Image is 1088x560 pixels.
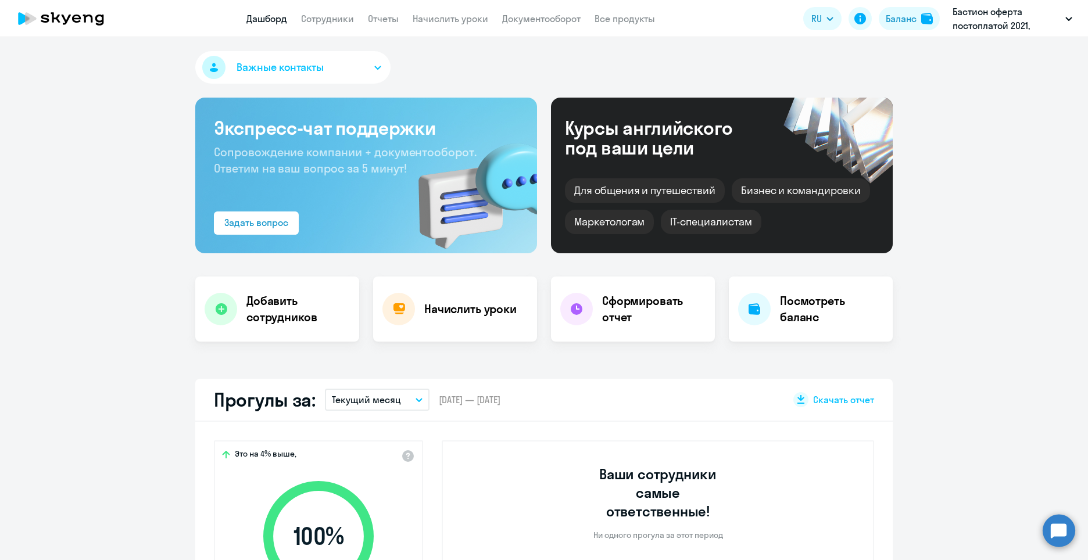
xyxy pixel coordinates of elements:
h3: Ваши сотрудники самые ответственные! [584,465,733,520]
a: Все продукты [595,13,655,24]
div: Бизнес и командировки [732,178,870,203]
a: Сотрудники [301,13,354,24]
button: Задать вопрос [214,211,299,235]
span: Скачать отчет [813,393,874,406]
button: Текущий месяц [325,389,430,411]
div: IT-специалистам [661,210,761,234]
h4: Посмотреть баланс [780,293,883,325]
button: Важные контакты [195,51,391,84]
div: Баланс [886,12,917,26]
img: bg-img [402,123,537,253]
span: 100 % [252,522,385,550]
a: Дашборд [246,13,287,24]
div: Для общения и путешествий [565,178,725,203]
span: [DATE] — [DATE] [439,393,500,406]
p: Ни одного прогула за этот период [593,530,723,540]
button: RU [803,7,842,30]
a: Начислить уроки [413,13,488,24]
p: Текущий месяц [332,393,401,407]
h2: Прогулы за: [214,388,316,411]
h4: Добавить сотрудников [246,293,350,325]
a: Отчеты [368,13,399,24]
div: Курсы английского под ваши цели [565,118,764,157]
h3: Экспресс-чат поддержки [214,116,518,139]
span: Сопровождение компании + документооборот. Ответим на ваш вопрос за 5 минут! [214,145,477,175]
span: Это на 4% выше, [235,448,296,462]
span: RU [811,12,822,26]
h4: Начислить уроки [424,301,517,317]
a: Документооборот [502,13,581,24]
img: balance [921,13,933,24]
button: Бастион оферта постоплатой 2021, БАСТИОН, АО [947,5,1078,33]
span: Важные контакты [237,60,324,75]
div: Задать вопрос [224,216,288,229]
h4: Сформировать отчет [602,293,706,325]
div: Маркетологам [565,210,654,234]
p: Бастион оферта постоплатой 2021, БАСТИОН, АО [953,5,1061,33]
button: Балансbalance [879,7,940,30]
